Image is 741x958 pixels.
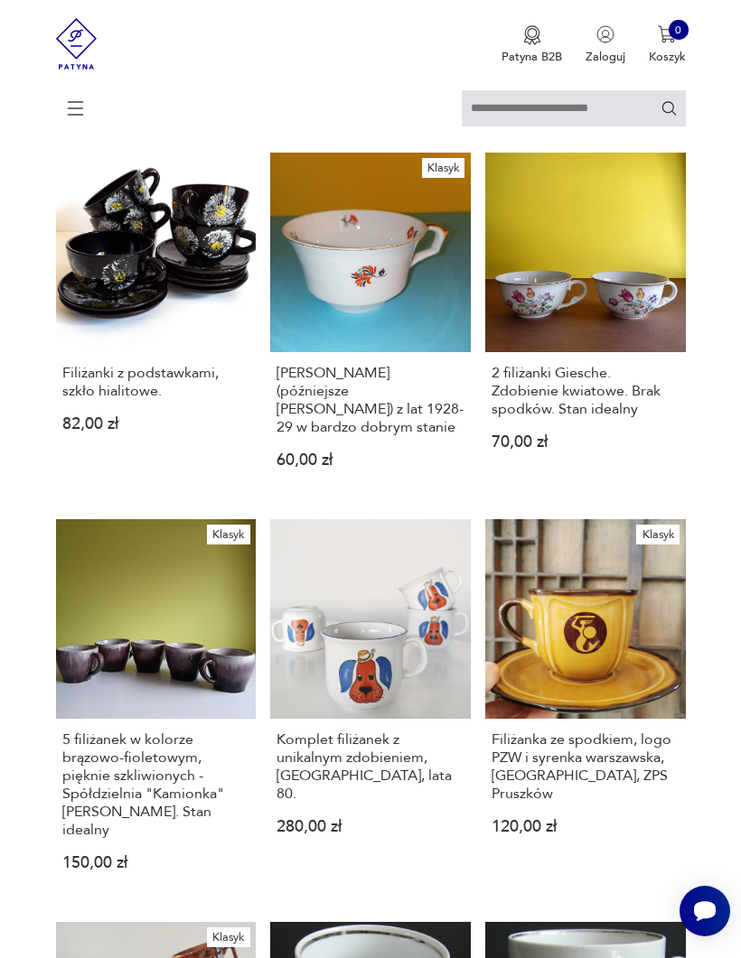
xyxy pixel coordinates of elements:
[62,857,249,870] p: 150,00 zł
[669,20,689,40] div: 0
[586,25,625,65] button: Zaloguj
[62,418,249,432] p: 82,00 zł
[502,25,562,65] button: Patyna B2B
[492,821,679,834] p: 120,00 zł
[492,730,679,803] h3: Filiżanka ze spodkiem, logo PZW i syrenka warszawska, [GEOGRAPHIC_DATA], ZPS Pruszków
[649,25,686,65] button: 0Koszyk
[523,25,541,45] img: Ikona medalu
[62,730,249,839] h3: 5 filiżanek w kolorze brązowo-fioletowym, pięknie szkliwionych - Spółdzielnia "Kamionka" [PERSON_...
[680,886,730,936] iframe: Smartsupp widget button
[62,364,249,400] h3: Filiżanki z podstawkami, szkło hialitowe.
[277,730,464,803] h3: Komplet filiżanek z unikalnym zdobieniem, [GEOGRAPHIC_DATA], lata 80.
[492,364,679,418] h3: 2 filiżanki Giesche. Zdobienie kwiatowe. Brak spodków. Stan idealny
[649,49,686,65] p: Koszyk
[56,519,257,898] a: Klasyk5 filiżanek w kolorze brązowo-fioletowym, pięknie szkliwionych - Spółdzielnia "Kamionka" Ły...
[56,153,257,496] a: Filiżanki z podstawkami, szkło hialitowe.Filiżanki z podstawkami, szkło hialitowe.82,00 zł
[658,25,676,43] img: Ikona koszyka
[596,25,614,43] img: Ikonka użytkownika
[502,49,562,65] p: Patyna B2B
[661,99,678,116] button: Szukaj
[485,153,686,496] a: 2 filiżanki Giesche. Zdobienie kwiatowe. Brak spodków. Stan idealny2 filiżanki Giesche. Zdobienie...
[277,821,464,834] p: 280,00 zł
[277,454,464,468] p: 60,00 zł
[270,519,471,898] a: Komplet filiżanek z unikalnym zdobieniem, Tułowice, lata 80.Komplet filiżanek z unikalnym zdobien...
[502,25,562,65] a: Ikona medaluPatyna B2B
[586,49,625,65] p: Zaloguj
[270,153,471,496] a: KlasykFiliżanka Giesche (późniejsze Bogucie) z lat 1928-29 w bardzo dobrym stanie[PERSON_NAME] (p...
[485,519,686,898] a: KlasykFiliżanka ze spodkiem, logo PZW i syrenka warszawska, Nostalgia, ZPS PruszkówFiliżanka ze s...
[277,364,464,436] h3: [PERSON_NAME] (późniejsze [PERSON_NAME]) z lat 1928-29 w bardzo dobrym stanie
[492,436,679,450] p: 70,00 zł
